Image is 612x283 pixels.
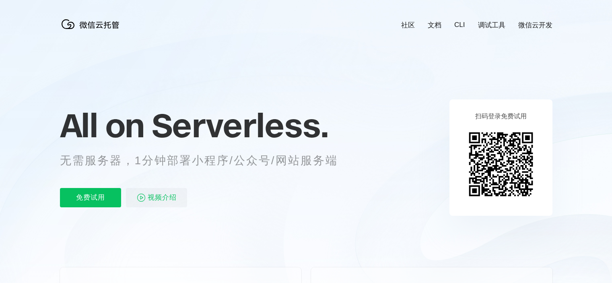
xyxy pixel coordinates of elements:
span: 视频介绍 [148,188,177,207]
a: CLI [454,21,465,29]
a: 调试工具 [478,21,505,30]
img: video_play.svg [136,193,146,202]
img: 微信云托管 [60,16,124,32]
span: Serverless. [152,105,328,145]
a: 文档 [428,21,441,30]
p: 扫码登录免费试用 [475,112,527,121]
a: 微信云开发 [518,21,552,30]
span: All on [60,105,144,145]
a: 社区 [401,21,415,30]
p: 无需服务器，1分钟部署小程序/公众号/网站服务端 [60,153,353,169]
a: 微信云托管 [60,27,124,33]
p: 免费试用 [60,188,121,207]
